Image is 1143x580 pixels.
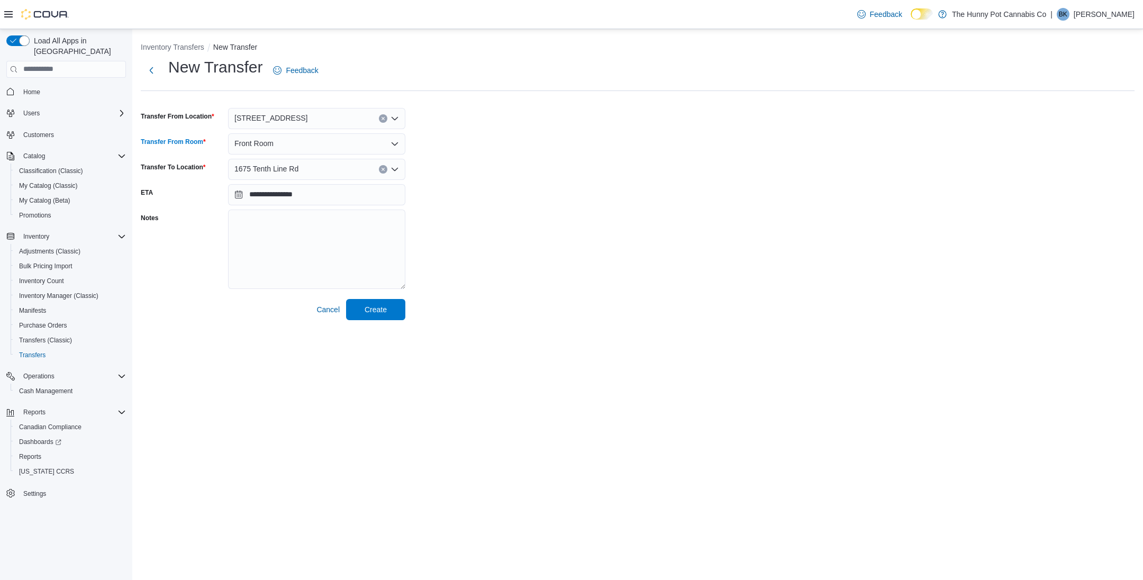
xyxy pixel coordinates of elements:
[19,370,126,383] span: Operations
[316,304,340,315] span: Cancel
[269,60,322,81] a: Feedback
[379,165,387,174] button: Clear input
[11,303,130,318] button: Manifests
[23,88,40,96] span: Home
[19,182,78,190] span: My Catalog (Classic)
[30,35,126,57] span: Load All Apps in [GEOGRAPHIC_DATA]
[15,334,126,347] span: Transfers (Classic)
[21,9,69,20] img: Cova
[1059,8,1067,21] span: BK
[15,421,86,433] a: Canadian Compliance
[2,106,130,121] button: Users
[11,274,130,288] button: Inventory Count
[19,306,46,315] span: Manifests
[11,164,130,178] button: Classification (Classic)
[19,262,72,270] span: Bulk Pricing Import
[346,299,405,320] button: Create
[141,188,153,197] label: ETA
[15,349,126,361] span: Transfers
[19,150,126,162] span: Catalog
[11,434,130,449] a: Dashboards
[19,230,126,243] span: Inventory
[15,179,82,192] a: My Catalog (Classic)
[23,131,54,139] span: Customers
[15,179,126,192] span: My Catalog (Classic)
[391,140,399,148] button: Open list of options
[19,129,58,141] a: Customers
[228,184,405,205] input: Press the down key to open a popover containing a calendar.
[19,467,74,476] span: [US_STATE] CCRS
[1074,8,1135,21] p: [PERSON_NAME]
[23,109,40,117] span: Users
[15,209,56,222] a: Promotions
[391,165,399,174] button: Open list of options
[911,8,933,20] input: Dark Mode
[19,150,49,162] button: Catalog
[234,162,298,175] span: 1675 Tenth Line Rd
[15,275,126,287] span: Inventory Count
[19,292,98,300] span: Inventory Manager (Classic)
[2,229,130,244] button: Inventory
[15,165,87,177] a: Classification (Classic)
[19,406,126,419] span: Reports
[19,107,126,120] span: Users
[11,193,130,208] button: My Catalog (Beta)
[19,487,50,500] a: Settings
[11,259,130,274] button: Bulk Pricing Import
[2,485,130,501] button: Settings
[379,114,387,123] button: Clear input
[19,230,53,243] button: Inventory
[23,152,45,160] span: Catalog
[15,260,126,273] span: Bulk Pricing Import
[15,319,126,332] span: Purchase Orders
[15,465,126,478] span: Washington CCRS
[19,167,83,175] span: Classification (Classic)
[15,194,75,207] a: My Catalog (Beta)
[15,260,77,273] a: Bulk Pricing Import
[15,334,76,347] a: Transfers (Classic)
[19,277,64,285] span: Inventory Count
[2,84,130,99] button: Home
[15,349,50,361] a: Transfers
[11,420,130,434] button: Canadian Compliance
[15,194,126,207] span: My Catalog (Beta)
[19,85,126,98] span: Home
[19,387,72,395] span: Cash Management
[2,149,130,164] button: Catalog
[15,385,126,397] span: Cash Management
[168,57,262,78] h1: New Transfer
[15,465,78,478] a: [US_STATE] CCRS
[11,178,130,193] button: My Catalog (Classic)
[19,351,46,359] span: Transfers
[11,464,130,479] button: [US_STATE] CCRS
[853,4,906,25] a: Feedback
[11,208,130,223] button: Promotions
[19,86,44,98] a: Home
[23,372,55,380] span: Operations
[15,450,126,463] span: Reports
[11,333,130,348] button: Transfers (Classic)
[15,450,46,463] a: Reports
[391,114,399,123] button: Open list of options
[952,8,1046,21] p: The Hunny Pot Cannabis Co
[15,245,85,258] a: Adjustments (Classic)
[19,452,41,461] span: Reports
[15,319,71,332] a: Purchase Orders
[15,304,126,317] span: Manifests
[15,275,68,287] a: Inventory Count
[19,128,126,141] span: Customers
[141,60,162,81] button: Next
[286,65,318,76] span: Feedback
[15,385,77,397] a: Cash Management
[19,211,51,220] span: Promotions
[2,127,130,142] button: Customers
[19,370,59,383] button: Operations
[15,289,126,302] span: Inventory Manager (Classic)
[15,436,126,448] span: Dashboards
[234,112,307,124] span: [STREET_ADDRESS]
[15,421,126,433] span: Canadian Compliance
[141,138,206,146] label: Transfer From Room
[19,423,81,431] span: Canadian Compliance
[19,247,80,256] span: Adjustments (Classic)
